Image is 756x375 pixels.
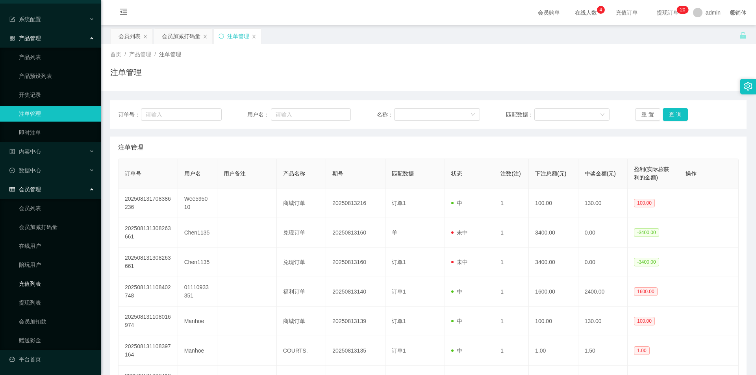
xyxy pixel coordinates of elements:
span: 名称： [377,111,394,119]
span: 订单1 [392,259,406,265]
i: 图标: setting [744,82,752,91]
span: 注数(注) [500,170,521,177]
span: 100.00 [634,317,655,325]
a: 陪玩用户 [19,257,94,273]
span: 会员管理 [9,186,41,192]
i: 图标: close [143,34,148,39]
span: 产品管理 [129,51,151,57]
span: 充值订单 [612,10,642,15]
span: 注单管理 [159,51,181,57]
td: COURTS. [277,336,326,366]
span: 系统配置 [9,16,41,22]
span: 未中 [451,259,468,265]
td: Wee595010 [178,188,217,218]
sup: 20 [677,6,688,14]
span: 订单号： [118,111,141,119]
button: 重 置 [635,108,660,121]
div: 会员加减打码量 [162,29,200,44]
a: 提现列表 [19,295,94,310]
td: 20250813140 [326,277,385,307]
div: 会员列表 [119,29,141,44]
span: 匹配数据 [392,170,414,177]
td: 202508131108397164 [119,336,178,366]
span: 中 [451,318,462,324]
span: 下注总额(元) [535,170,566,177]
span: 订单号 [125,170,141,177]
span: 单 [392,229,397,236]
i: 图标: close [252,34,256,39]
i: 图标: appstore-o [9,35,15,41]
p: 0 [683,6,686,14]
i: 图标: check-circle-o [9,168,15,173]
input: 请输入 [141,108,221,121]
span: 订单1 [392,288,406,295]
td: 0.00 [578,248,628,277]
span: 中 [451,347,462,354]
span: 未中 [451,229,468,236]
td: 1 [494,218,529,248]
td: 202508131108016974 [119,307,178,336]
a: 会员列表 [19,200,94,216]
td: 100.00 [529,307,578,336]
span: 中 [451,200,462,206]
td: 1 [494,336,529,366]
td: 20250813160 [326,218,385,248]
td: Manhoe [178,336,217,366]
span: 1.00 [634,346,649,355]
sup: 4 [597,6,605,14]
i: 图标: table [9,187,15,192]
td: 兑现订单 [277,218,326,248]
td: 1.50 [578,336,628,366]
td: 0.00 [578,218,628,248]
i: 图标: menu-fold [110,0,137,26]
span: 订单1 [392,318,406,324]
td: 1 [494,277,529,307]
td: 20250813216 [326,188,385,218]
a: 会员加减打码量 [19,219,94,235]
td: 1.00 [529,336,578,366]
div: 注单管理 [227,29,249,44]
a: 赠送彩金 [19,333,94,348]
span: 在线人数 [571,10,601,15]
i: 图标: profile [9,149,15,154]
span: 订单1 [392,200,406,206]
p: 4 [600,6,602,14]
i: 图标: global [730,10,736,15]
a: 注单管理 [19,106,94,122]
td: 01110933351 [178,277,217,307]
span: 用户名 [184,170,201,177]
p: 2 [680,6,683,14]
span: 操作 [686,170,697,177]
i: 图标: down [600,112,605,118]
td: Chen1135 [178,248,217,277]
span: / [154,51,156,57]
td: 兑现订单 [277,248,326,277]
span: 100.00 [634,199,655,207]
span: -3400.00 [634,258,659,266]
td: 202508131708386236 [119,188,178,218]
td: 1 [494,188,529,218]
td: 1 [494,307,529,336]
span: 1600.00 [634,287,657,296]
td: 130.00 [578,307,628,336]
input: 请输入 [271,108,351,121]
a: 产品预设列表 [19,68,94,84]
td: Chen1135 [178,218,217,248]
span: 中奖金额(元) [585,170,616,177]
td: 20250813135 [326,336,385,366]
span: 产品名称 [283,170,305,177]
td: 130.00 [578,188,628,218]
span: 状态 [451,170,462,177]
a: 产品列表 [19,49,94,65]
td: 100.00 [529,188,578,218]
span: 首页 [110,51,121,57]
td: 202508131308263661 [119,218,178,248]
td: 1 [494,248,529,277]
a: 在线用户 [19,238,94,254]
i: 图标: unlock [739,32,747,39]
span: 中 [451,288,462,295]
td: 3400.00 [529,248,578,277]
span: 匹配数据： [506,111,534,119]
i: 图标: down [471,112,475,118]
td: 202508131308263661 [119,248,178,277]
